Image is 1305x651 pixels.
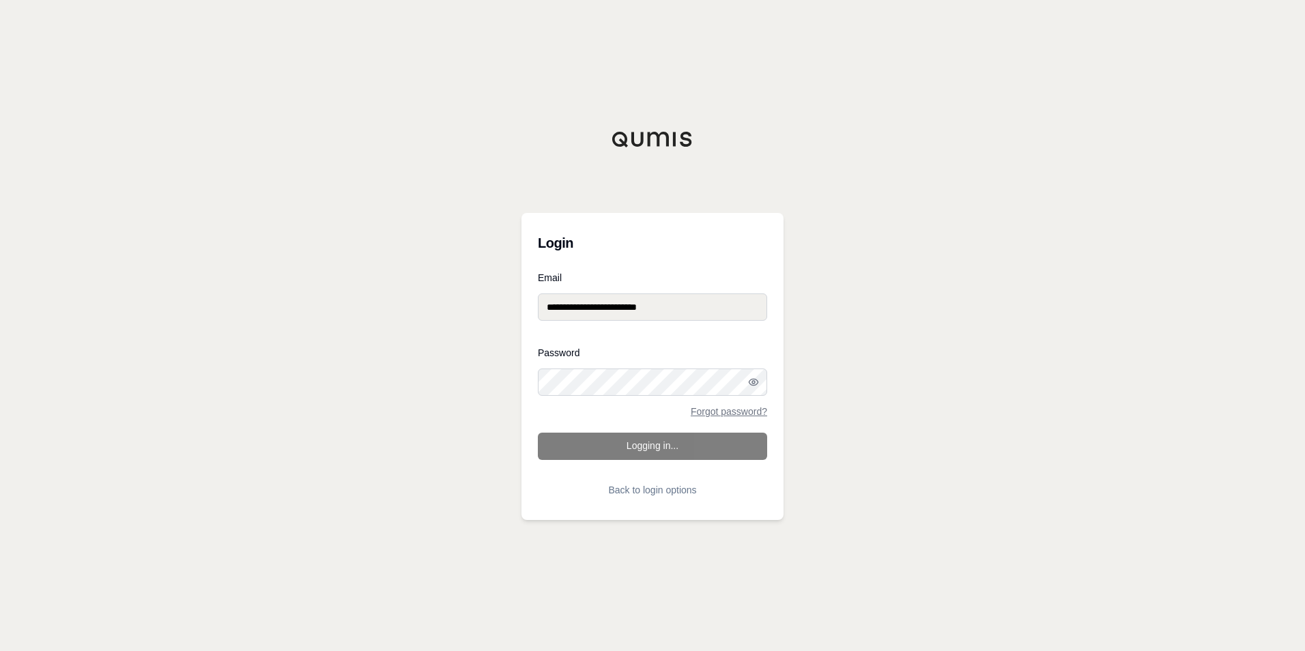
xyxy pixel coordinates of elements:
label: Email [538,273,767,283]
a: Forgot password? [691,407,767,416]
button: Back to login options [538,476,767,504]
img: Qumis [612,131,693,147]
label: Password [538,348,767,358]
h3: Login [538,229,767,257]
